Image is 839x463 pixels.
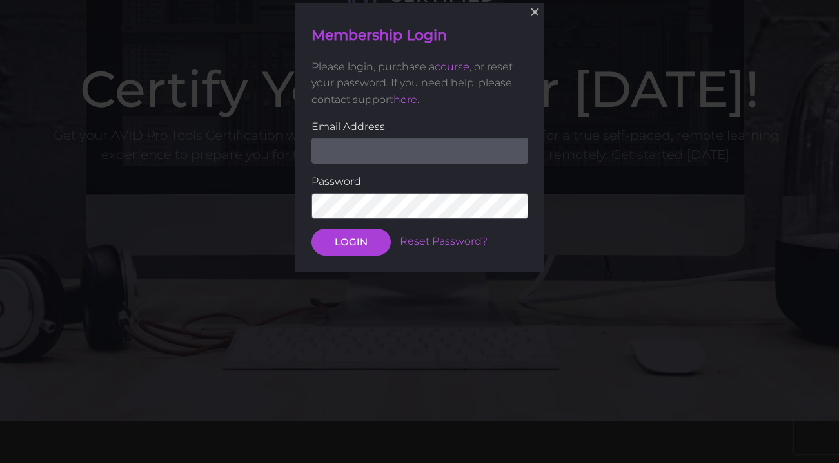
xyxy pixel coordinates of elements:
label: Email Address [311,118,528,135]
p: Please login, purchase a , or reset your password. If you need help, please contact support . [311,59,528,108]
a: Reset Password? [400,235,488,247]
a: here [393,93,417,106]
h4: Membership Login [311,26,528,46]
button: LOGIN [311,229,391,256]
label: Password [311,173,528,190]
a: course [435,61,469,73]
